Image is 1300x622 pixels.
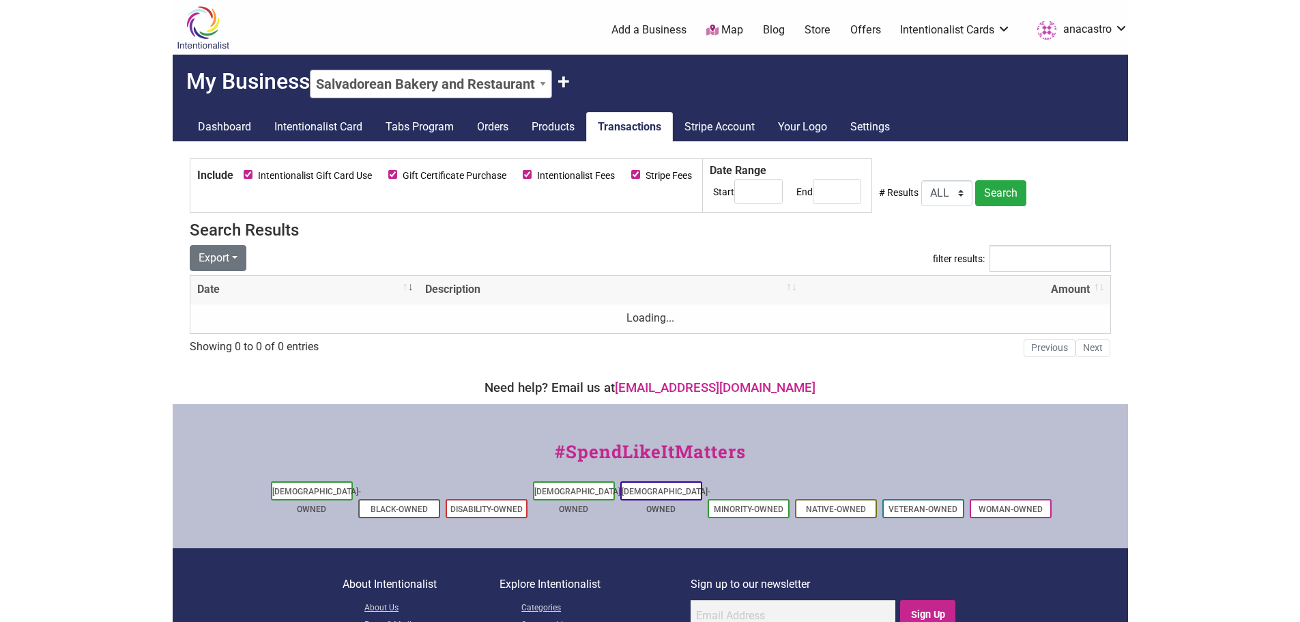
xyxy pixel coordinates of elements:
a: Intentionalist Cards [900,23,1011,38]
label: Stripe Fees [631,167,692,190]
img: Intentionalist [171,5,235,50]
button: Search [975,180,1026,206]
a: About Us [364,600,500,617]
td: Loading... [190,305,1110,333]
a: [DEMOGRAPHIC_DATA]-Owned [622,487,710,514]
a: Native-Owned [806,505,866,514]
a: Categories [521,600,691,617]
a: Products [520,112,586,142]
button: Claim Another [558,68,570,94]
h2: My Business [173,55,1128,98]
label: filter results: [933,245,1111,272]
legend: Date Range [706,162,770,179]
a: Orders [465,112,520,142]
button: Export [190,245,246,271]
a: Blog [763,23,785,38]
th: Amount: activate to sort column ascending [803,276,1110,305]
input: filter results: [990,245,1111,272]
input: End [813,179,861,204]
input: Intentionalist Fees [523,170,532,179]
input: Intentionalist Gift Card Use [244,170,252,179]
p: Sign up to our newsletter [691,576,957,593]
p: Explore Intentionalist [500,576,691,593]
label: End [796,179,861,204]
a: anacastro [1030,18,1128,42]
th: Description: activate to sort column ascending [418,276,802,305]
label: # Results [879,184,919,201]
a: [EMAIL_ADDRESS][DOMAIN_NAME] [615,380,815,395]
legend: Include [194,167,237,184]
a: Offers [850,23,881,38]
a: Stripe Account [673,112,766,142]
a: Woman-Owned [979,505,1043,514]
a: Minority-Owned [714,505,783,514]
a: Veteran-Owned [889,505,957,514]
a: Settings [839,112,901,142]
a: Store [805,23,830,38]
input: Gift Certificate Purchase [388,170,397,179]
a: Disability-Owned [450,505,523,514]
a: Your Logo [766,112,839,142]
label: Gift Certificate Purchase [388,167,506,190]
input: Stripe Fees [631,170,640,179]
a: Intentionalist Card [263,112,374,142]
span: Export [199,251,229,264]
p: About Intentionalist [343,576,500,593]
h4: Search Results [190,221,1111,240]
label: Intentionalist Fees [523,167,615,190]
a: Add a Business [611,23,687,38]
div: Need help? Email us at [179,378,1121,397]
a: Transactions [586,112,673,142]
a: [DEMOGRAPHIC_DATA]-Owned [272,487,361,514]
div: Showing 0 to 0 of 0 entries [190,330,319,353]
label: Intentionalist Gift Card Use [244,167,372,190]
a: Dashboard [186,112,263,142]
a: Map [706,23,743,38]
label: Start [713,179,783,204]
a: Tabs Program [374,112,465,142]
a: Black-Owned [371,505,428,514]
th: Date: activate to sort column ascending [190,276,419,305]
div: #SpendLikeItMatters [173,438,1128,479]
input: Start [734,179,783,204]
a: [DEMOGRAPHIC_DATA]-Owned [534,487,623,514]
